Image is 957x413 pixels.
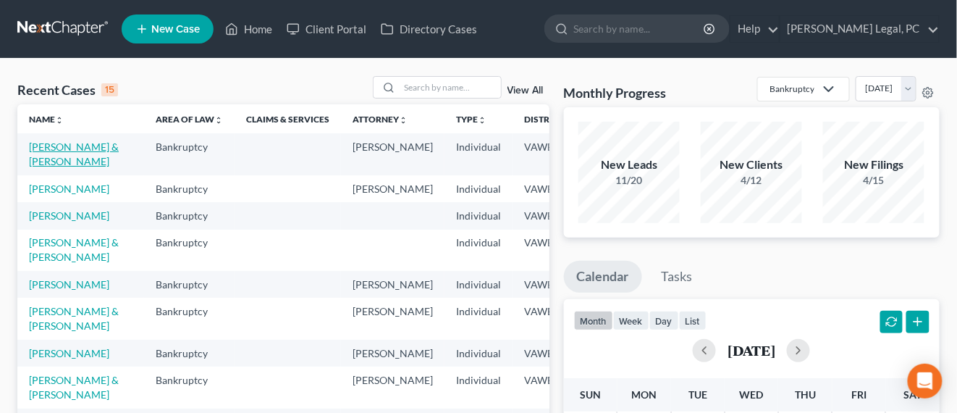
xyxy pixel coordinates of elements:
a: [PERSON_NAME] & [PERSON_NAME] [29,236,119,263]
td: [PERSON_NAME] [341,175,444,202]
input: Search by name... [400,77,501,98]
a: Area of Lawunfold_more [156,114,223,125]
div: 4/15 [823,173,924,188]
div: 15 [101,83,118,96]
button: list [679,311,707,330]
td: Bankruptcy [144,230,235,271]
span: Sat [903,388,922,401]
h3: Monthly Progress [564,84,667,101]
a: Nameunfold_more [29,114,64,125]
a: Typeunfold_more [456,114,486,125]
td: VAWB [513,298,583,339]
input: Search by name... [573,15,706,42]
span: Thu [795,388,816,401]
td: Individual [444,298,513,339]
a: Help [730,16,779,42]
td: Bankruptcy [144,175,235,202]
td: Individual [444,133,513,175]
a: [PERSON_NAME] [29,347,109,359]
a: Districtunfold_more [524,114,572,125]
div: Open Intercom Messenger [908,364,943,399]
th: Claims & Services [235,104,341,133]
a: [PERSON_NAME] [29,209,109,222]
td: VAWB [513,271,583,298]
a: Directory Cases [374,16,484,42]
div: New Filings [823,157,924,173]
i: unfold_more [55,116,64,125]
td: Bankruptcy [144,202,235,229]
td: [PERSON_NAME] [341,367,444,408]
td: Individual [444,271,513,298]
td: VAWB [513,230,583,271]
i: unfold_more [214,116,223,125]
span: Tue [688,388,707,401]
a: Tasks [649,261,706,293]
td: VAWB [513,367,583,408]
td: Bankruptcy [144,271,235,298]
a: [PERSON_NAME] & [PERSON_NAME] [29,305,119,332]
a: Calendar [564,261,642,293]
a: [PERSON_NAME] & [PERSON_NAME] [29,374,119,401]
td: Individual [444,230,513,271]
i: unfold_more [399,116,408,125]
a: [PERSON_NAME] Legal, PC [780,16,939,42]
a: Attorneyunfold_more [353,114,408,125]
td: VAWB [513,133,583,175]
td: Bankruptcy [144,340,235,367]
h2: [DATE] [728,343,775,358]
a: Client Portal [279,16,374,42]
div: Bankruptcy [770,83,814,95]
div: 4/12 [701,173,802,188]
div: 11/20 [578,173,680,188]
td: VAWB [513,202,583,229]
td: [PERSON_NAME] [341,133,444,175]
td: Individual [444,340,513,367]
a: View All [507,85,544,96]
a: Home [218,16,279,42]
td: Individual [444,202,513,229]
a: [PERSON_NAME] [29,183,109,195]
td: Individual [444,175,513,202]
td: Bankruptcy [144,367,235,408]
span: Wed [740,388,764,401]
div: New Clients [701,157,802,173]
i: unfold_more [478,116,486,125]
a: [PERSON_NAME] [29,278,109,291]
td: VAWB [513,340,583,367]
span: Sun [580,388,601,401]
span: Mon [632,388,657,401]
div: Recent Cases [17,81,118,99]
td: [PERSON_NAME] [341,298,444,339]
a: [PERSON_NAME] & [PERSON_NAME] [29,141,119,167]
button: week [613,311,649,330]
td: [PERSON_NAME] [341,340,444,367]
button: day [649,311,679,330]
button: month [574,311,613,330]
td: [PERSON_NAME] [341,271,444,298]
td: VAWB [513,175,583,202]
td: Bankruptcy [144,298,235,339]
span: Fri [851,388,867,401]
td: Bankruptcy [144,133,235,175]
td: Individual [444,367,513,408]
span: New Case [151,24,200,35]
div: New Leads [578,157,680,173]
